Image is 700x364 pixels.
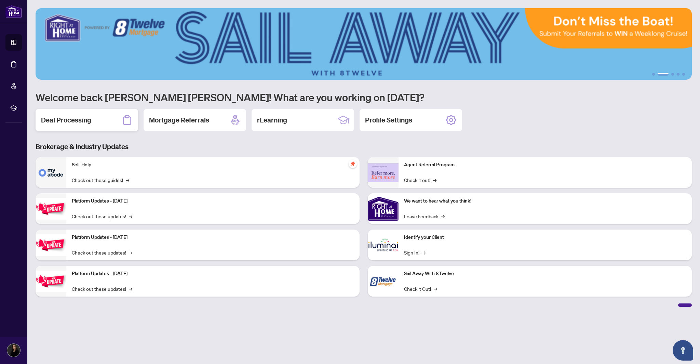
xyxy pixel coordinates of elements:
span: → [434,285,437,292]
img: Agent Referral Program [368,163,399,182]
img: Platform Updates - July 8, 2025 [36,234,66,256]
a: Leave Feedback→ [404,212,445,220]
p: Identify your Client [404,234,686,241]
p: We want to hear what you think! [404,197,686,205]
span: pushpin [349,160,357,168]
h2: Deal Processing [41,115,91,125]
span: → [441,212,445,220]
a: Check it Out!→ [404,285,437,292]
h2: rLearning [257,115,287,125]
a: Check out these updates!→ [72,285,132,292]
span: → [433,176,436,184]
img: Profile Icon [7,344,20,357]
h3: Brokerage & Industry Updates [36,142,692,152]
img: Slide 1 [36,8,692,80]
p: Platform Updates - [DATE] [72,234,354,241]
a: Check out these updates!→ [72,249,132,256]
img: Platform Updates - July 21, 2025 [36,198,66,220]
img: Identify your Client [368,230,399,260]
p: Platform Updates - [DATE] [72,270,354,277]
p: Agent Referral Program [404,161,686,169]
p: Self-Help [72,161,354,169]
span: → [129,285,132,292]
button: Open asap [673,340,693,361]
img: logo [5,5,22,18]
h2: Mortgage Referrals [149,115,209,125]
button: 1 [652,73,655,76]
button: 3 [671,73,674,76]
a: Check out these guides!→ [72,176,129,184]
span: → [129,249,132,256]
a: Check out these updates!→ [72,212,132,220]
h1: Welcome back [PERSON_NAME] [PERSON_NAME]! What are you working on [DATE]? [36,91,692,104]
span: → [422,249,426,256]
button: 2 [658,73,669,76]
a: Sign In!→ [404,249,426,256]
p: Platform Updates - [DATE] [72,197,354,205]
a: Check it out!→ [404,176,436,184]
img: We want to hear what you think! [368,193,399,224]
img: Self-Help [36,157,66,188]
img: Sail Away With 8Twelve [368,266,399,297]
p: Sail Away With 8Twelve [404,270,686,277]
h2: Profile Settings [365,115,412,125]
img: Platform Updates - June 23, 2025 [36,271,66,292]
span: → [129,212,132,220]
span: → [126,176,129,184]
button: 4 [677,73,679,76]
button: 5 [682,73,685,76]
